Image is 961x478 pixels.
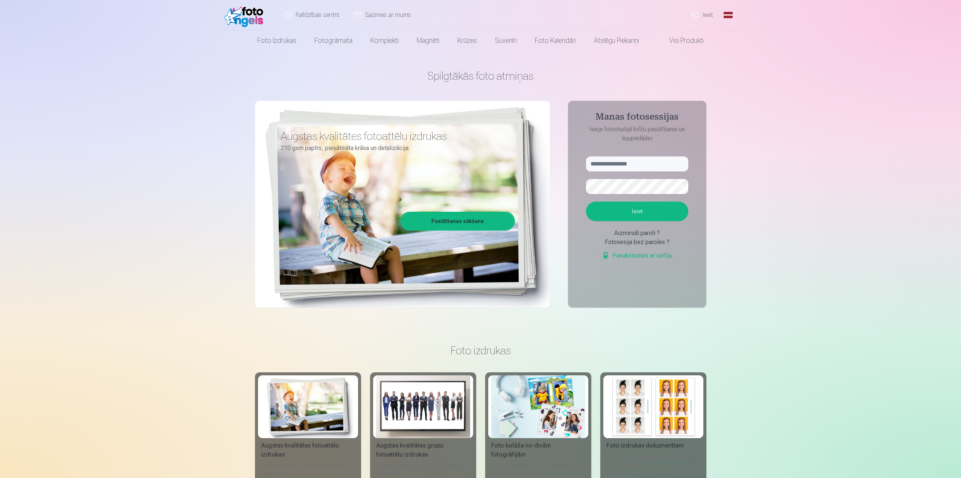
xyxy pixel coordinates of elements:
[448,30,486,51] a: Krūzes
[261,344,700,357] h3: Foto izdrukas
[376,375,470,438] img: Augstas kvalitātes grupu fotoattēlu izdrukas
[603,441,703,450] div: Foto izdrukas dokumentiem
[586,202,688,221] button: Ieiet
[491,375,585,438] img: Foto kolāža no divām fotogrāfijām
[373,462,473,477] div: Spilgtas krāsas uz Fuji Film Crystal fotopapīra
[586,238,688,247] div: Fotosesija bez paroles ?
[373,441,473,459] div: Augstas kvalitātes grupu fotoattēlu izdrukas
[486,30,526,51] a: Suvenīri
[261,375,355,438] img: Augstas kvalitātes fotoattēlu izdrukas
[401,213,514,229] a: Pasūtīšanas sākšana
[224,3,267,27] img: /fa1
[648,30,713,51] a: Visi produkti
[258,462,358,477] div: 210 gsm papīrs, piesātināta krāsa un detalizācija
[281,129,509,143] h3: Augstas kvalitātes fotoattēlu izdrukas
[281,143,509,153] p: 210 gsm papīrs, piesātināta krāsa un detalizācija
[526,30,585,51] a: Foto kalendāri
[585,30,648,51] a: Atslēgu piekariņi
[408,30,448,51] a: Magnēti
[255,69,706,83] h1: Spilgtākās foto atmiņas
[305,30,361,51] a: Fotogrāmata
[248,30,305,51] a: Foto izdrukas
[606,375,700,438] img: Foto izdrukas dokumentiem
[578,111,696,125] h4: Manas fotosessijas
[488,462,588,477] div: [DEMOGRAPHIC_DATA] neaizmirstami mirkļi vienā skaistā bildē
[361,30,408,51] a: Komplekti
[602,251,673,260] a: Pierakstieties ar selfiju
[578,125,696,143] p: Ieeja fotostudijā bilžu pasūtīšanai un lejupielādei
[586,229,688,238] div: Aizmirsāt paroli ?
[488,441,588,459] div: Foto kolāža no divām fotogrāfijām
[258,441,358,459] div: Augstas kvalitātes fotoattēlu izdrukas
[603,453,703,477] div: Universālas foto izdrukas dokumentiem (6 fotogrāfijas)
